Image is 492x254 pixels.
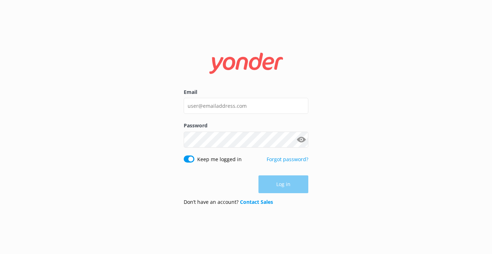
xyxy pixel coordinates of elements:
[184,122,308,129] label: Password
[267,156,308,163] a: Forgot password?
[197,155,242,163] label: Keep me logged in
[294,132,308,147] button: Show password
[240,199,273,205] a: Contact Sales
[184,198,273,206] p: Don’t have an account?
[184,98,308,114] input: user@emailaddress.com
[184,88,308,96] label: Email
